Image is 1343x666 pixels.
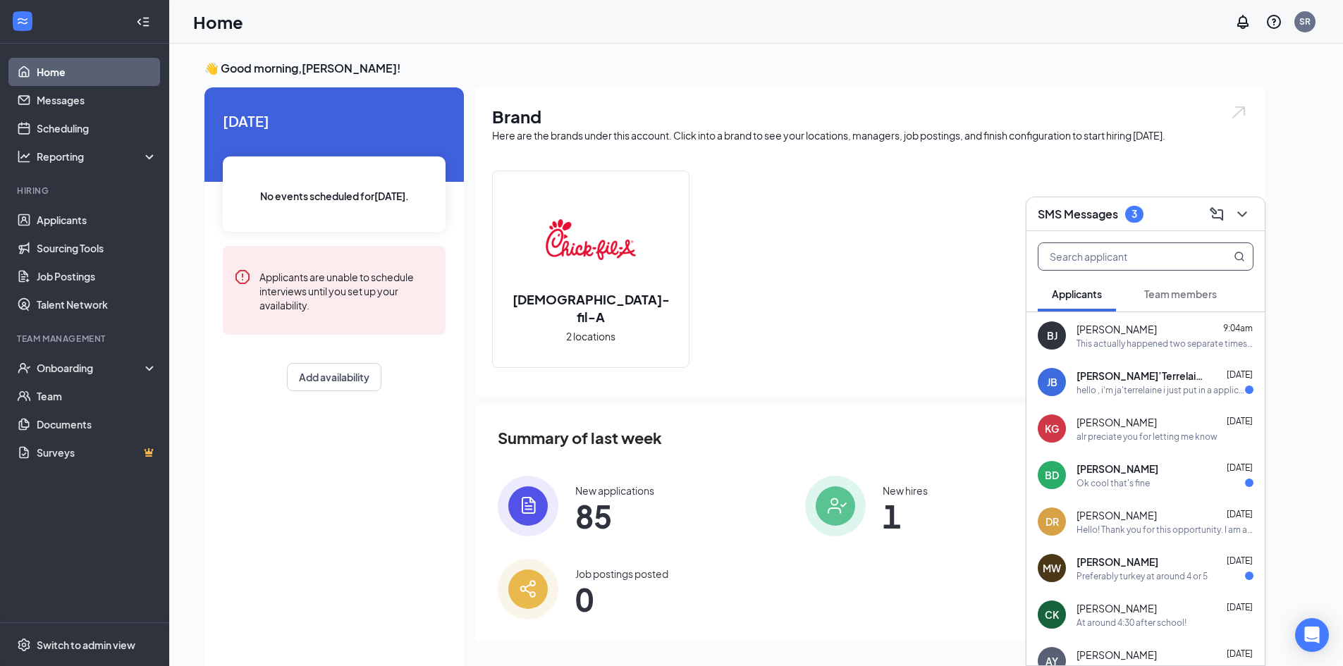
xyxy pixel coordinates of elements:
[1231,203,1253,226] button: ChevronDown
[492,104,1248,128] h1: Brand
[575,586,668,612] span: 0
[1077,617,1186,629] div: At around 4:30 after school!
[1077,570,1208,582] div: Preferably turkey at around 4 or 5
[17,638,31,652] svg: Settings
[223,110,446,132] span: [DATE]
[37,262,157,290] a: Job Postings
[1234,251,1245,262] svg: MagnifyingGlass
[1077,369,1203,383] span: [PERSON_NAME]’Terrelaine [PERSON_NAME]
[1043,561,1061,575] div: MW
[1132,208,1137,220] div: 3
[1077,508,1157,522] span: [PERSON_NAME]
[1077,415,1157,429] span: [PERSON_NAME]
[1045,468,1059,482] div: BD
[1077,322,1157,336] span: [PERSON_NAME]
[1227,416,1253,426] span: [DATE]
[883,483,928,498] div: New hires
[17,185,154,197] div: Hiring
[1077,462,1158,476] span: [PERSON_NAME]
[204,61,1265,76] h3: 👋 Good morning, [PERSON_NAME] !
[17,333,154,345] div: Team Management
[260,188,409,204] span: No events scheduled for [DATE] .
[492,128,1248,142] div: Here are the brands under this account. Click into a brand to see your locations, managers, job p...
[1045,514,1059,529] div: DR
[805,476,866,536] img: icon
[498,559,558,619] img: icon
[37,114,157,142] a: Scheduling
[1227,555,1253,566] span: [DATE]
[1077,477,1150,489] div: Ok cool that's fine
[37,638,135,652] div: Switch to admin view
[1038,243,1206,270] input: Search applicant
[1077,338,1253,350] div: This actually happened two separate times. If we were to proceed with an interview, how could we ...
[1299,16,1311,27] div: SR
[566,328,615,344] span: 2 locations
[193,10,243,34] h1: Home
[575,567,668,581] div: Job postings posted
[1077,555,1158,569] span: [PERSON_NAME]
[1045,608,1059,622] div: CK
[234,269,251,285] svg: Error
[136,15,150,29] svg: Collapse
[37,410,157,438] a: Documents
[1227,602,1253,612] span: [DATE]
[37,149,158,164] div: Reporting
[1227,462,1253,473] span: [DATE]
[37,234,157,262] a: Sourcing Tools
[1229,104,1248,121] img: open.6027fd2a22e1237b5b06.svg
[37,361,145,375] div: Onboarding
[37,86,157,114] a: Messages
[37,382,157,410] a: Team
[883,503,928,529] span: 1
[1047,375,1057,389] div: JB
[1206,203,1228,226] button: ComposeMessage
[1077,524,1253,536] div: Hello! Thank you for this opportunity. I am available [DATE] after 4. Thank you!
[16,14,30,28] svg: WorkstreamLogo
[1234,206,1251,223] svg: ChevronDown
[1038,206,1118,222] h3: SMS Messages
[37,58,157,86] a: Home
[287,363,381,391] button: Add availability
[37,290,157,319] a: Talent Network
[1144,288,1217,300] span: Team members
[546,195,636,285] img: Chick-fil-A
[1052,288,1102,300] span: Applicants
[259,269,434,312] div: Applicants are unable to schedule interviews until you set up your availability.
[1077,648,1157,662] span: [PERSON_NAME]
[37,206,157,234] a: Applicants
[498,476,558,536] img: icon
[1227,509,1253,519] span: [DATE]
[1265,13,1282,30] svg: QuestionInfo
[1077,384,1245,396] div: hello , i'm ja'terrelaine i just put in a application and i wasn't sure if the application saved ...
[575,503,654,529] span: 85
[575,483,654,498] div: New applications
[1227,648,1253,659] span: [DATE]
[493,290,689,326] h2: [DEMOGRAPHIC_DATA]-fil-A
[1045,421,1059,436] div: KG
[1295,618,1329,652] div: Open Intercom Messenger
[37,438,157,467] a: SurveysCrown
[17,149,31,164] svg: Analysis
[1223,323,1253,333] span: 9:04am
[1208,206,1225,223] svg: ComposeMessage
[1234,13,1251,30] svg: Notifications
[1077,601,1157,615] span: [PERSON_NAME]
[1047,328,1057,343] div: BJ
[17,361,31,375] svg: UserCheck
[1077,431,1218,443] div: alr preciate you for letting me know
[1227,369,1253,380] span: [DATE]
[498,426,662,450] span: Summary of last week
